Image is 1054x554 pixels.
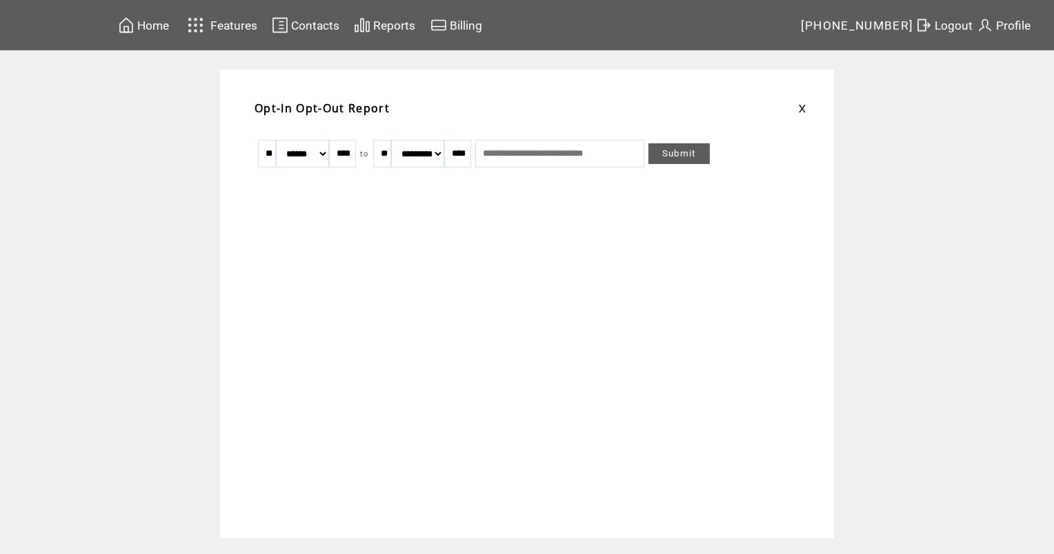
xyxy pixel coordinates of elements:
a: Billing [428,14,484,36]
img: features.svg [183,14,208,37]
span: [PHONE_NUMBER] [801,19,914,32]
a: Features [181,12,259,39]
span: Home [137,19,169,32]
img: contacts.svg [272,17,288,34]
img: chart.svg [354,17,370,34]
a: Profile [975,14,1033,36]
span: Opt-In Opt-Out Report [255,101,390,116]
span: Logout [935,19,973,32]
img: home.svg [118,17,135,34]
span: Contacts [291,19,339,32]
a: Reports [352,14,417,36]
span: Billing [450,19,482,32]
a: Submit [648,143,710,164]
img: profile.svg [977,17,993,34]
span: Profile [996,19,1031,32]
a: Home [116,14,171,36]
span: Reports [373,19,415,32]
span: Features [210,19,257,32]
a: Logout [913,14,975,36]
span: to [360,149,369,158]
img: exit.svg [915,17,932,34]
a: Contacts [270,14,341,36]
img: creidtcard.svg [430,17,447,34]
